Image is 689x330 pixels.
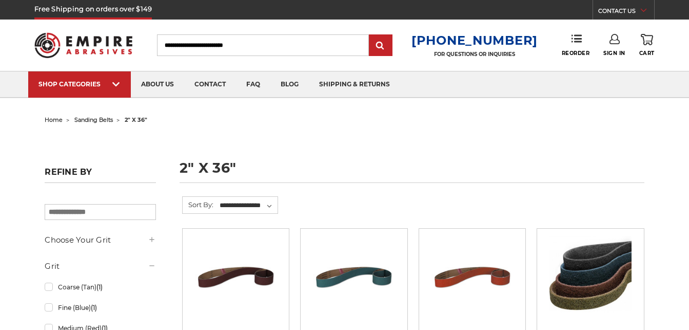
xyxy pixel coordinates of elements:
a: Fine (Blue)(1) [45,299,156,317]
span: (1) [91,304,97,311]
a: CONTACT US [598,5,654,20]
img: 2" x 36" Aluminum Oxide Pipe Sanding Belt [195,236,277,318]
a: sanding belts [74,116,113,123]
p: FOR QUESTIONS OR INQUIRIES [411,51,538,58]
span: (1) [96,283,103,291]
a: Cart [639,34,655,57]
a: 2"x36" Surface Conditioning Sanding Belts [544,236,636,328]
span: Reorder [562,50,590,57]
a: Reorder [562,34,590,56]
h5: Grit [45,260,156,272]
span: 2" x 36" [125,116,147,123]
img: Empire Abrasives [34,26,132,65]
a: 2" x 36" Aluminum Oxide Pipe Sanding Belt [190,236,282,328]
label: Sort By: [183,197,213,212]
span: Cart [639,50,655,57]
img: 2" x 36" Ceramic Pipe Sanding Belt [431,236,514,318]
a: 2" x 36" Zirconia Pipe Sanding Belt [308,236,400,328]
span: Sign In [603,50,625,57]
img: 2"x36" Surface Conditioning Sanding Belts [549,236,632,318]
a: faq [236,71,270,98]
a: home [45,116,63,123]
img: 2" x 36" Zirconia Pipe Sanding Belt [313,236,395,318]
a: blog [270,71,309,98]
a: about us [131,71,184,98]
a: 2" x 36" Ceramic Pipe Sanding Belt [426,236,518,328]
a: shipping & returns [309,71,400,98]
a: Coarse (Tan)(1) [45,278,156,296]
a: [PHONE_NUMBER] [411,33,538,48]
select: Sort By: [218,198,278,213]
a: contact [184,71,236,98]
div: SHOP CATEGORIES [38,80,121,88]
h5: Refine by [45,167,156,183]
h5: Choose Your Grit [45,234,156,246]
input: Submit [370,35,391,56]
h1: 2" x 36" [180,161,644,183]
